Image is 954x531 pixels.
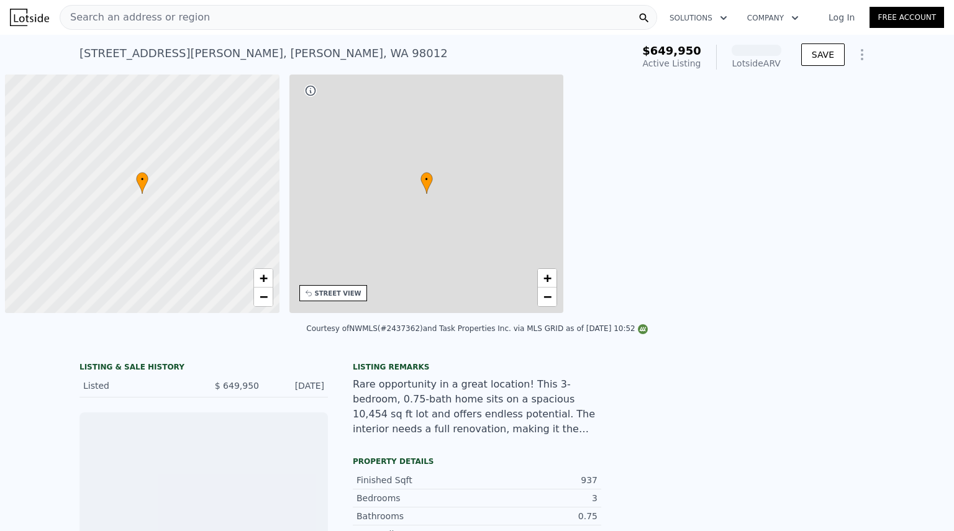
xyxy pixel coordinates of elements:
div: 937 [477,474,597,486]
div: Bathrooms [357,510,477,522]
div: [DATE] [269,379,324,392]
img: Lotside [10,9,49,26]
button: Company [737,7,809,29]
div: Listing remarks [353,362,601,372]
button: Solutions [660,7,737,29]
a: Zoom in [538,269,556,288]
div: Bedrooms [357,492,477,504]
div: • [136,172,148,194]
span: − [543,289,552,304]
button: Show Options [850,42,874,67]
div: Finished Sqft [357,474,477,486]
div: Lotside ARV [732,57,781,70]
a: Log In [814,11,870,24]
span: + [543,270,552,286]
div: Courtesy of NWMLS (#2437362) and Task Properties Inc. via MLS GRID as of [DATE] 10:52 [306,324,648,333]
a: Zoom out [254,288,273,306]
div: Listed [83,379,194,392]
span: $649,950 [642,44,701,57]
span: + [259,270,267,286]
a: Zoom in [254,269,273,288]
div: LISTING & SALE HISTORY [79,362,328,374]
span: Active Listing [643,58,701,68]
span: • [420,174,433,185]
div: STREET VIEW [315,289,361,298]
div: Property details [353,456,601,466]
span: • [136,174,148,185]
div: 0.75 [477,510,597,522]
img: NWMLS Logo [638,324,648,334]
div: 3 [477,492,597,504]
a: Free Account [870,7,944,28]
span: $ 649,950 [215,381,259,391]
div: Rare opportunity in a great location! This 3-bedroom, 0.75-bath home sits on a spacious 10,454 sq... [353,377,601,437]
span: − [259,289,267,304]
div: [STREET_ADDRESS][PERSON_NAME] , [PERSON_NAME] , WA 98012 [79,45,448,62]
button: SAVE [801,43,845,66]
a: Zoom out [538,288,556,306]
div: • [420,172,433,194]
span: Search an address or region [60,10,210,25]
